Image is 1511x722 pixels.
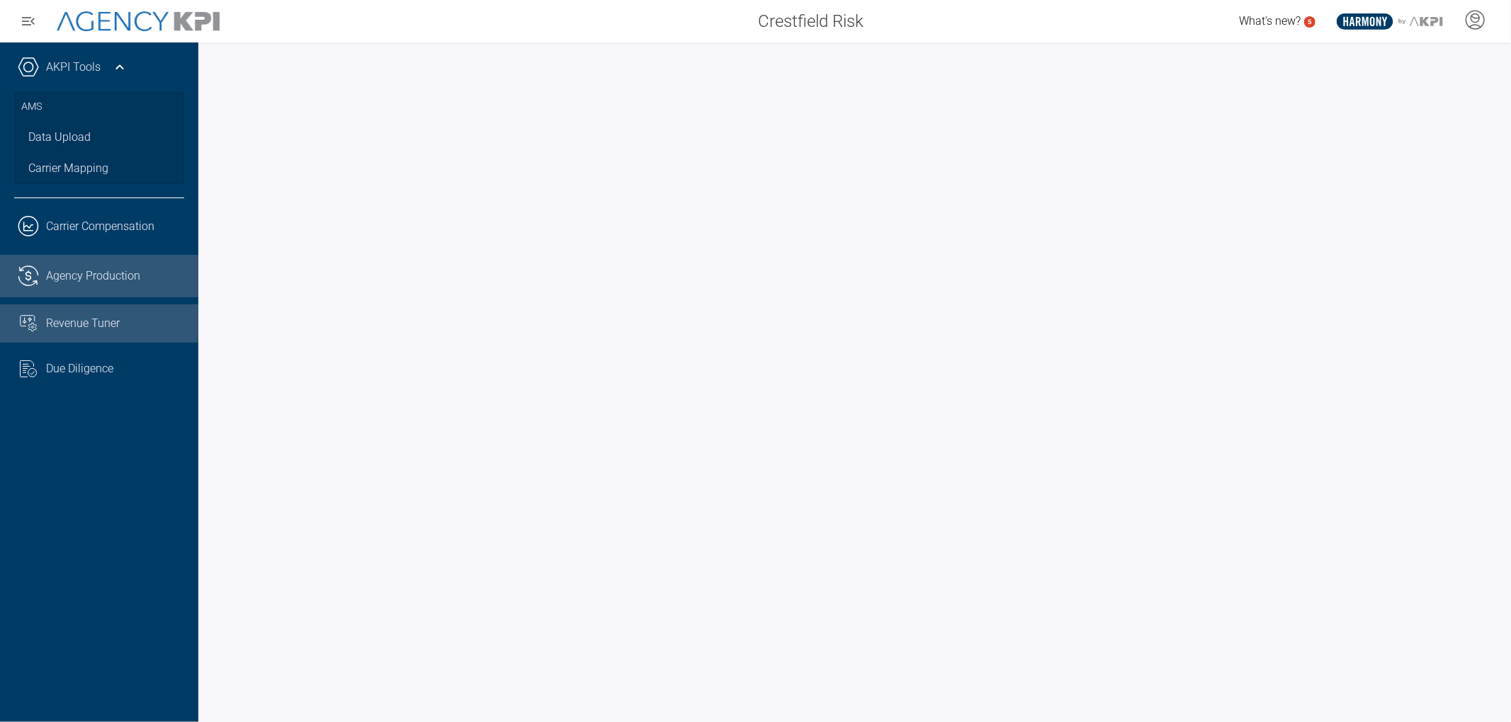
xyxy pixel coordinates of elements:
span: Agency Production [46,268,140,285]
a: Carrier Mapping [14,153,184,184]
a: 5 [1304,16,1315,28]
text: 5 [1308,18,1312,25]
span: Due Diligence [46,360,113,377]
a: AKPI Tools [46,59,101,76]
span: Revenue Tuner [46,315,120,332]
img: AgencyKPI [57,11,220,32]
a: Data Upload [14,122,184,153]
span: What's new? [1239,14,1301,28]
h3: AMS [21,92,177,122]
span: Crestfield Risk [758,8,864,34]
